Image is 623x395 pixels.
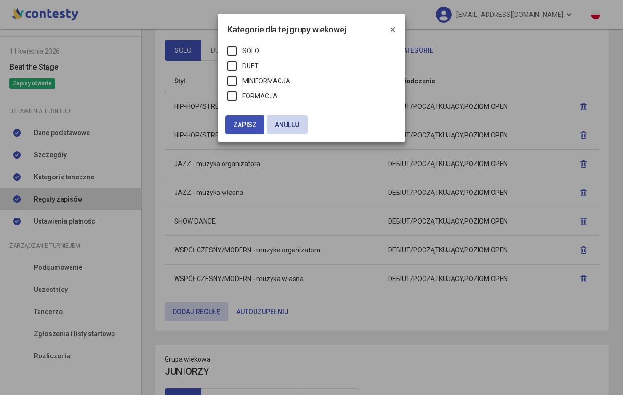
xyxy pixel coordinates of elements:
label: MINIFORMACJA [227,76,290,86]
button: Zapisz [225,115,264,134]
h5: Kategorie dla tej grupy wiekowej [227,23,346,36]
span: Zapisz [233,121,256,129]
button: Close [381,14,405,46]
label: FORMACJA [227,91,278,101]
label: DUET [227,61,259,71]
label: SOLO [227,46,259,56]
span: × [390,24,396,35]
a: Anuluj [267,115,308,134]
